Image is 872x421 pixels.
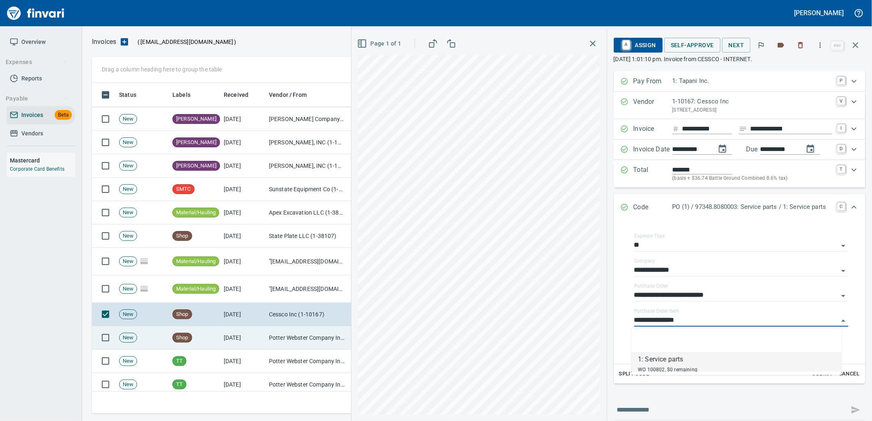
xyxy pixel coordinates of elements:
button: Flag [752,36,770,54]
span: Split Code [619,369,649,379]
span: Labels [172,90,190,100]
span: New [119,115,137,123]
button: Labels [772,36,790,54]
span: New [119,311,137,318]
td: New payment request from Apex Excavation LLC - invoice 2371 [348,201,512,224]
h6: Mastercard [10,156,75,165]
label: Company [634,259,656,264]
td: [DATE] [220,373,266,396]
span: Close invoice [829,35,865,55]
span: Status [119,90,147,100]
td: Fw: Sunstate Invoice: 13600721-001 [348,178,512,201]
a: D [837,144,845,153]
span: Next [729,40,744,50]
span: WO 100802, $0 remaining [638,367,698,373]
span: New [119,334,137,342]
td: [DATE] [220,303,266,326]
p: Vendor [633,97,672,114]
td: [DATE] [220,275,266,303]
button: Discard [792,36,810,54]
span: Pages Split [137,285,151,292]
td: [DATE] [220,154,266,178]
label: Expense Type [634,234,665,239]
td: "[EMAIL_ADDRESS][DOMAIN_NAME]" <[DOMAIN_NAME][EMAIL_ADDRESS][DOMAIN_NAME]> [266,248,348,275]
button: Upload an Invoice [116,37,133,47]
td: Potter Webster Company Inc (1-10818) [266,350,348,373]
span: TT [173,357,186,365]
p: Invoice Date [633,144,672,155]
h5: [PERSON_NAME] [794,9,844,17]
svg: Invoice number [672,124,679,134]
button: Split Code [617,368,652,380]
span: New [119,381,137,389]
span: Pages Split [137,258,151,264]
a: T [837,165,845,173]
p: 1: Tapani Inc. [672,76,832,86]
img: Finvari [5,3,67,23]
span: Labels [172,90,201,100]
div: Expand [614,160,865,188]
button: change due date [801,139,820,159]
td: PO (1) [348,326,512,350]
span: Vendors [21,128,43,139]
span: New [119,209,137,217]
span: [PERSON_NAME] [173,139,220,146]
td: PO (2) [348,373,512,396]
button: change date [713,139,732,159]
span: Expenses [6,57,68,67]
span: Material/Hauling [173,258,219,265]
span: Shop [173,232,192,240]
td: PO (1) / 97414.269907: [PERSON_NAME] Fence Materail / 1: [PERSON_NAME] Fence Sheet Metal [348,224,512,248]
td: Potter Webster Company Inc (1-10818) [266,326,348,350]
a: InvoicesBeta [7,106,75,124]
span: Material/Hauling [173,285,219,293]
button: Next [722,38,751,53]
td: [DATE] [220,178,266,201]
span: SMTC [173,185,194,193]
p: [DATE] 1:01:10 pm. Invoice from CESSCO - INTERNET. [614,55,865,63]
div: Expand [614,119,865,140]
p: Drag a column heading here to group the table [102,65,222,73]
button: Self-Approve [664,38,721,53]
button: Open [838,265,849,277]
td: Cessco Inc (1-10167) [266,303,348,326]
td: [DATE] [220,326,266,350]
span: Received [224,90,248,100]
td: [PERSON_NAME], INC (1-12378) [266,131,348,154]
button: Payable [2,91,71,106]
div: Expand [614,71,865,92]
span: Material/Hauling [173,209,219,217]
button: Expenses [2,55,71,70]
p: Invoices [92,37,116,47]
td: State Plate LLC (1-38107) [266,224,348,248]
button: Page 1 of 1 [356,36,404,51]
td: [DATE] [220,131,266,154]
span: Received [224,90,259,100]
span: Self-Approve [671,40,714,50]
label: Purchase Order Item [634,309,679,314]
svg: Invoice description [739,125,747,133]
p: ( ) [133,38,236,46]
span: Payable [6,94,68,104]
nav: breadcrumb [92,37,116,47]
td: Here's your [PERSON_NAME] Invoice. [348,154,512,178]
td: "[EMAIL_ADDRESS][DOMAIN_NAME]" <[DOMAIN_NAME][EMAIL_ADDRESS][DOMAIN_NAME]> [266,275,348,303]
button: Open [838,290,849,302]
td: Apex Excavation LLC (1-38348) [266,201,348,224]
span: Shop [173,311,192,318]
span: Invoices [21,110,43,120]
td: [PERSON_NAME], INC (1-12378) [266,154,348,178]
p: (basis + $36.74 Battle Ground Combined 8.6% tax) [672,174,832,183]
td: [DATE] [220,108,266,131]
span: Status [119,90,136,100]
span: New [119,185,137,193]
td: Potter Webster Company Inc (1-10818) [266,373,348,396]
td: Invoices for your Account: 9106741, TAPANI INC. [348,275,512,303]
td: [DATE] [220,201,266,224]
p: Total [633,165,672,183]
label: Purchase Order [634,284,668,289]
div: Expand [614,221,865,384]
a: A [622,40,630,49]
button: Close [838,315,849,327]
p: [STREET_ADDRESS] [672,106,832,114]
